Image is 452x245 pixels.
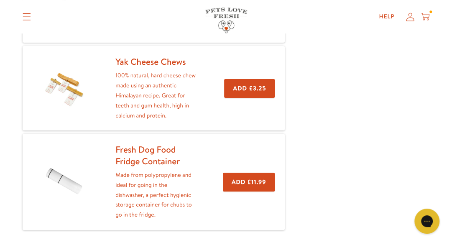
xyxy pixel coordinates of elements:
[115,71,197,120] p: 100% natural, hard cheese chew made using an authentic Himalayan recipe. Great for teeth and gum ...
[43,67,85,109] img: Yak Cheese Chews
[372,8,401,25] a: Help
[43,162,85,202] img: Fresh Dog Food Fridge Container
[115,143,180,167] a: Fresh Dog Food Fridge Container
[223,173,275,191] button: Add £11.99
[16,6,38,27] summary: Translation missing: en.sections.header.menu
[115,170,196,220] p: Made from polypropylene and ideal for going in the dishwasher, a perfect hygienic storage contain...
[115,56,186,68] a: Yak Cheese Chews
[410,206,444,237] iframe: Gorgias live chat messenger
[224,79,275,98] button: Add £3.25
[205,8,247,33] img: Pets Love Fresh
